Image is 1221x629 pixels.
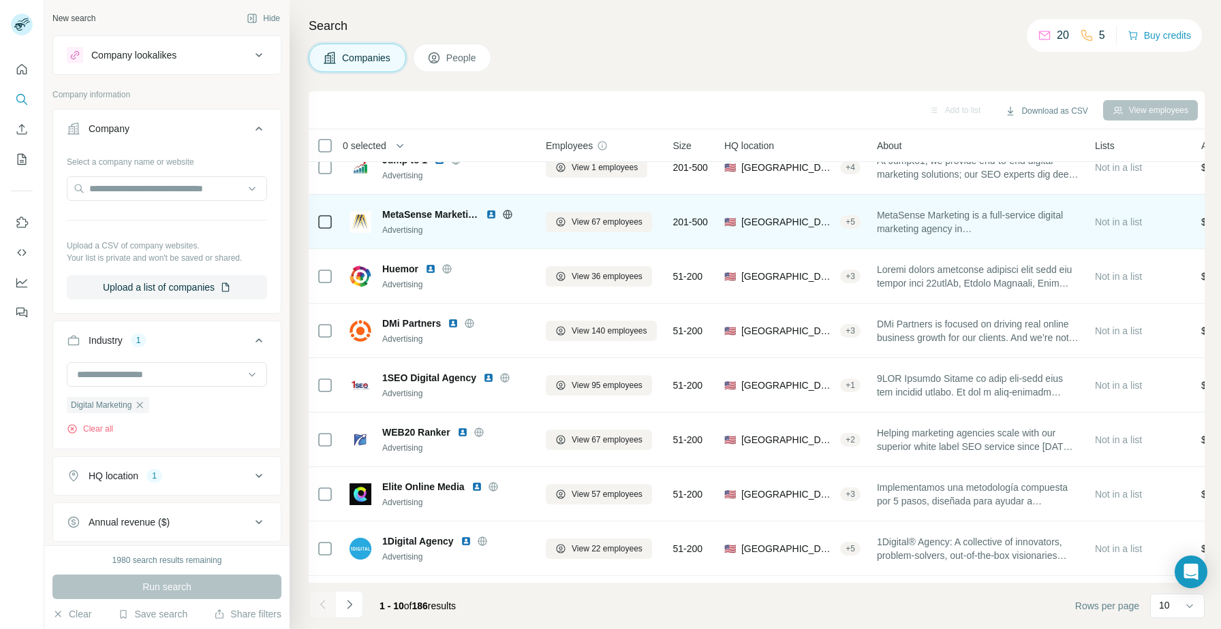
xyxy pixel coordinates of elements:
[673,270,703,283] span: 51-200
[11,300,33,325] button: Feedback
[382,371,476,385] span: 1SEO Digital Agency
[840,216,861,228] div: + 5
[52,12,95,25] div: New search
[673,433,703,447] span: 51-200
[1128,26,1191,45] button: Buy credits
[1075,599,1139,613] span: Rows per page
[877,372,1079,399] span: 9LOR Ipsumdo Sitame co adip eli-sedd eius tem incidid utlabo. Et dol m aliq-enimadm veniam quis n...
[546,157,647,178] button: View 1 employees
[11,87,33,112] button: Search
[382,387,529,400] div: Advertising
[461,536,472,547] img: LinkedIn logo
[11,117,33,142] button: Enrich CSV
[131,334,146,346] div: 1
[673,139,692,152] span: Size
[840,161,861,174] div: + 4
[89,122,129,135] div: Company
[350,538,371,560] img: Logo of 1Digital Agency
[840,325,861,337] div: + 3
[382,208,479,221] span: MetaSense Marketing
[877,208,1079,236] span: MetaSense Marketing is a full-service digital marketing agency in [US_STATE]/[GEOGRAPHIC_DATA] th...
[53,112,281,150] button: Company
[741,378,835,392] span: [GEOGRAPHIC_DATA], [US_STATE]
[877,535,1079,562] span: 1Digital® Agency: A collective of innovators, problem-solvers, out-of-the-box visionaries creatin...
[877,426,1079,453] span: Helping marketing agencies scale with our superior white label SEO service since [DATE]. Digital ...
[546,321,657,341] button: View 140 employees
[350,265,371,287] img: Logo of Huemor
[1175,555,1207,588] div: Open Intercom Messenger
[572,270,643,283] span: View 36 employees
[546,212,652,232] button: View 67 employees
[724,270,736,283] span: 🇺🇸
[89,334,123,347] div: Industry
[1057,27,1069,44] p: 20
[382,317,441,330] span: DMi Partners
[724,487,736,501] span: 🇺🇸
[1095,543,1142,554] span: Not in a list
[724,542,736,555] span: 🇺🇸
[840,434,861,446] div: + 2
[840,543,861,555] div: + 5
[382,224,529,236] div: Advertising
[572,216,643,228] span: View 67 employees
[724,378,736,392] span: 🇺🇸
[572,543,643,555] span: View 22 employees
[11,210,33,235] button: Use Surfe on LinkedIn
[67,275,267,300] button: Upload a list of companies
[11,240,33,265] button: Use Surfe API
[67,423,113,435] button: Clear all
[572,434,643,446] span: View 67 employees
[673,542,703,555] span: 51-200
[741,270,835,283] span: [GEOGRAPHIC_DATA], [US_STATE]
[546,484,652,504] button: View 57 employees
[840,379,861,391] div: + 1
[673,324,703,338] span: 51-200
[724,433,736,447] span: 🇺🇸
[382,262,418,276] span: Huemor
[350,374,371,396] img: Logo of 1SEO Digital Agency
[350,429,371,451] img: Logo of WEB20 Ranker
[52,88,281,101] p: Company information
[877,154,1079,181] span: At Jumpto1, we provide end-to-end digital marketing solutions; our SEO experts dig deep to devise...
[380,600,404,611] span: 1 - 10
[91,48,176,62] div: Company lookalikes
[382,480,465,494] span: Elite Online Media
[382,170,529,182] div: Advertising
[71,399,132,411] span: Digital Marketing
[673,161,708,174] span: 201-500
[146,470,162,482] div: 1
[877,481,1079,508] span: Implementamos una metodología compuesta por 5 pasos, diseñada para ayudar a empresarios [DEMOGRAP...
[673,378,703,392] span: 51-200
[380,600,456,611] span: results
[1099,27,1105,44] p: 5
[53,506,281,538] button: Annual revenue ($)
[446,51,478,65] span: People
[382,442,529,454] div: Advertising
[448,318,459,329] img: LinkedIn logo
[724,215,736,229] span: 🇺🇸
[53,459,281,492] button: HQ location1
[382,425,450,439] span: WEB20 Ranker
[724,324,736,338] span: 🇺🇸
[472,481,482,492] img: LinkedIn logo
[112,554,222,566] div: 1980 search results remaining
[214,607,281,621] button: Share filters
[546,139,593,152] span: Employees
[1095,271,1142,282] span: Not in a list
[118,607,187,621] button: Save search
[840,488,861,500] div: + 3
[52,607,91,621] button: Clear
[840,270,861,283] div: + 3
[412,600,428,611] span: 186
[572,325,647,337] span: View 140 employees
[309,16,1205,35] h4: Search
[67,150,267,168] div: Select a company name or website
[546,375,652,396] button: View 95 employees
[11,57,33,82] button: Quick start
[425,263,436,274] img: LinkedIn logo
[546,266,652,287] button: View 36 employees
[404,600,412,611] span: of
[457,427,468,438] img: LinkedIn logo
[342,51,392,65] span: Companies
[67,240,267,252] p: Upload a CSV of company websites.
